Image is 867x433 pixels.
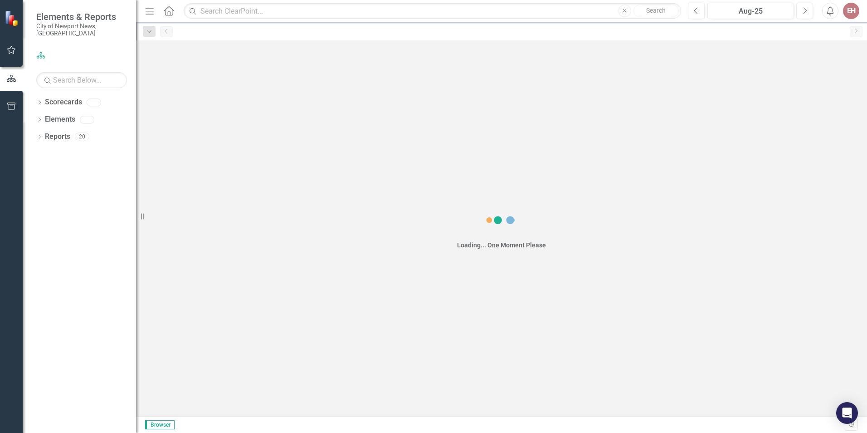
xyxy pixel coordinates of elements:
div: Loading... One Moment Please [457,241,546,250]
button: EH [843,3,859,19]
a: Elements [45,114,75,125]
div: Aug-25 [711,6,791,17]
a: Reports [45,132,70,142]
span: Browser [145,420,175,429]
div: Open Intercom Messenger [836,402,858,424]
button: Search [633,5,679,17]
span: Search [646,7,666,14]
input: Search Below... [36,72,127,88]
span: Elements & Reports [36,11,127,22]
img: ClearPoint Strategy [5,10,20,26]
div: 20 [75,133,89,141]
a: Scorecards [45,97,82,108]
button: Aug-25 [707,3,794,19]
input: Search ClearPoint... [184,3,681,19]
small: City of Newport News, [GEOGRAPHIC_DATA] [36,22,127,37]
